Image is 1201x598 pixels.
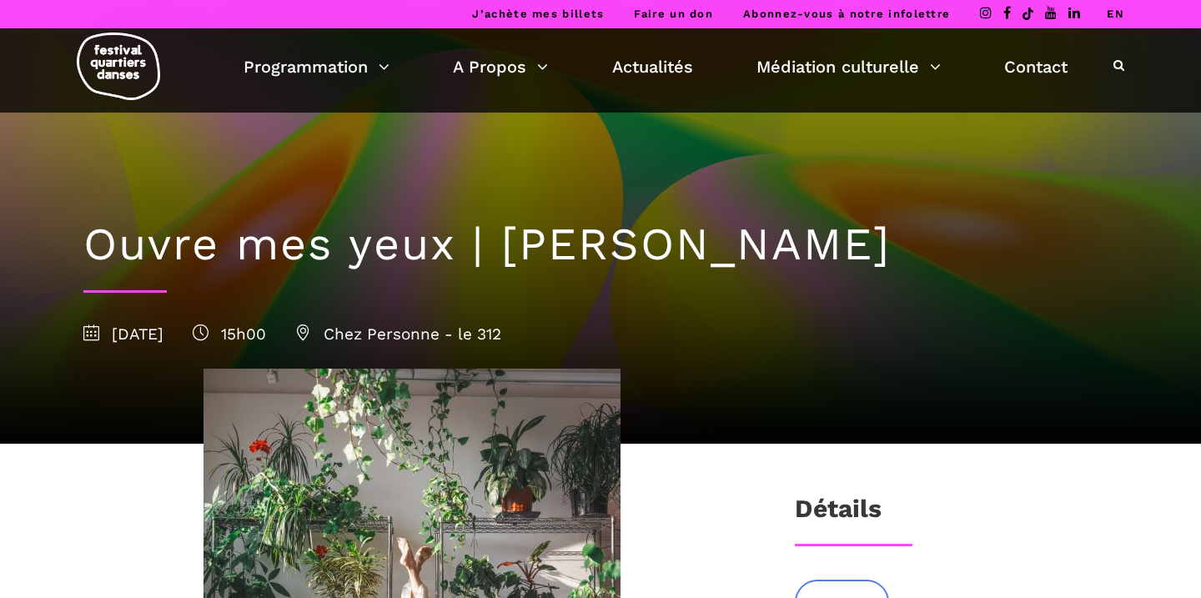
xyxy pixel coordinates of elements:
[77,33,160,100] img: logo-fqd-med
[756,53,941,81] a: Médiation culturelle
[244,53,389,81] a: Programmation
[1004,53,1068,81] a: Contact
[634,8,713,20] a: Faire un don
[1107,8,1124,20] a: EN
[83,324,163,344] span: [DATE]
[795,494,882,535] h3: Détails
[295,324,501,344] span: Chez Personne - le 312
[743,8,950,20] a: Abonnez-vous à notre infolettre
[83,218,1118,272] h1: Ouvre mes yeux | [PERSON_NAME]
[453,53,548,81] a: A Propos
[193,324,266,344] span: 15h00
[472,8,604,20] a: J’achète mes billets
[612,53,693,81] a: Actualités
